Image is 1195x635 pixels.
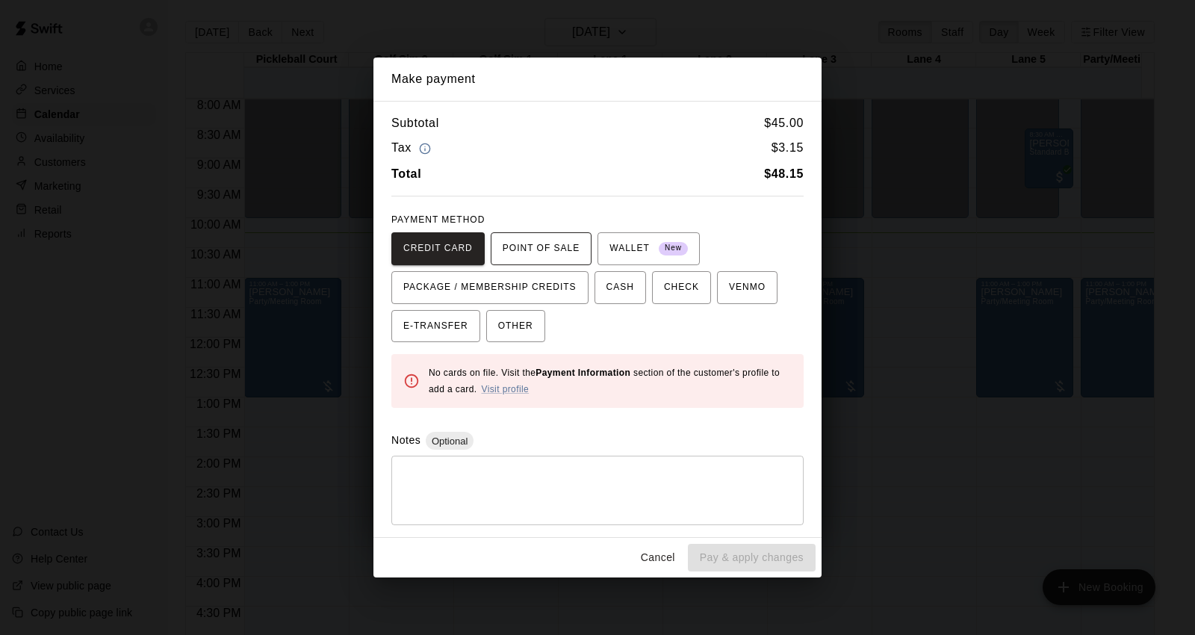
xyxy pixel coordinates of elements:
button: POINT OF SALE [491,232,592,265]
button: OTHER [486,310,545,343]
a: Visit profile [481,384,529,394]
span: CREDIT CARD [403,237,473,261]
h6: Tax [391,138,435,158]
button: CASH [595,271,646,304]
button: CHECK [652,271,711,304]
button: PACKAGE / MEMBERSHIP CREDITS [391,271,589,304]
span: POINT OF SALE [503,237,580,261]
h2: Make payment [373,58,822,101]
span: PACKAGE / MEMBERSHIP CREDITS [403,276,577,300]
label: Notes [391,434,420,446]
span: E-TRANSFER [403,315,468,338]
span: CHECK [664,276,699,300]
button: VENMO [717,271,777,304]
b: Payment Information [536,368,630,378]
button: E-TRANSFER [391,310,480,343]
span: Optional [426,436,474,447]
h6: $ 45.00 [764,114,804,133]
span: VENMO [729,276,766,300]
button: CREDIT CARD [391,232,485,265]
span: OTHER [498,315,533,338]
button: WALLET New [597,232,700,265]
h6: $ 3.15 [772,138,804,158]
b: $ 48.15 [764,167,804,180]
span: No cards on file. Visit the section of the customer's profile to add a card. [429,368,780,394]
span: WALLET [609,237,688,261]
button: Cancel [634,544,682,571]
b: Total [391,167,421,180]
span: New [659,238,688,258]
h6: Subtotal [391,114,439,133]
span: CASH [606,276,634,300]
span: PAYMENT METHOD [391,214,485,225]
